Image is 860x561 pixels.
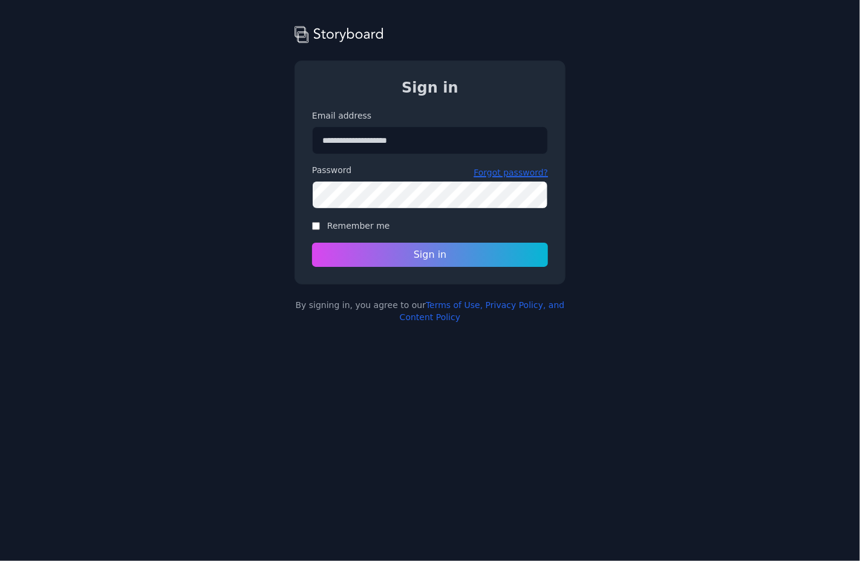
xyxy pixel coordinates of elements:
[312,164,351,176] label: Password
[312,243,548,267] button: Sign in
[295,24,384,44] img: storyboard
[295,299,565,323] div: By signing in, you agree to our
[312,110,548,122] label: Email address
[474,166,548,179] a: Forgot password?
[400,300,565,322] a: Terms of Use, Privacy Policy, and Content Policy
[327,221,390,231] label: Remember me
[312,78,548,97] h1: Sign in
